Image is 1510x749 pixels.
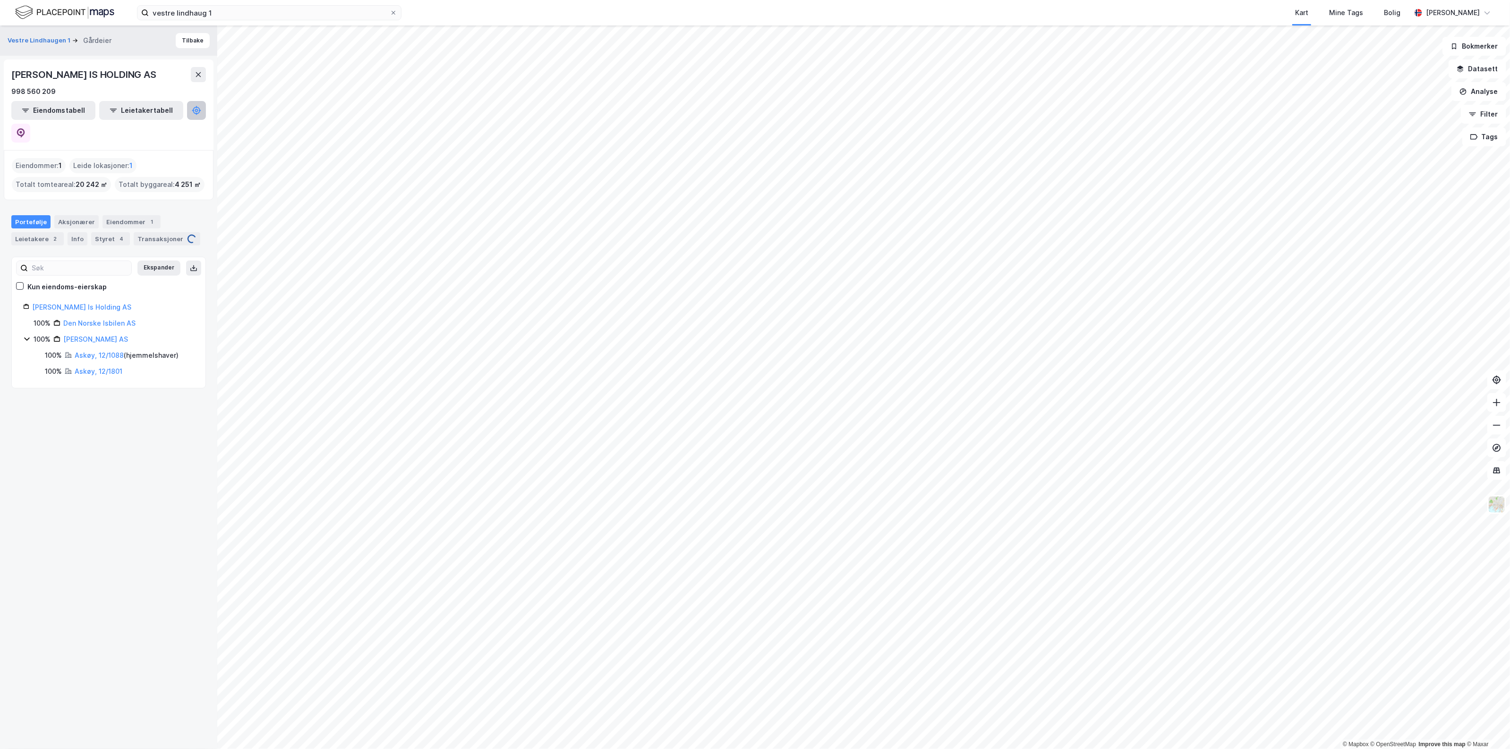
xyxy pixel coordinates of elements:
span: 20 242 ㎡ [76,179,107,190]
button: Vestre Lindhaugen 1 [8,36,72,45]
div: Leietakere [11,232,64,245]
input: Søk [28,261,131,275]
button: Leietakertabell [99,101,183,120]
div: [PERSON_NAME] IS HOLDING AS [11,67,158,82]
div: Mine Tags [1329,7,1363,18]
iframe: Chat Widget [1463,704,1510,749]
a: Mapbox [1343,741,1369,748]
button: Tags [1462,127,1506,146]
a: [PERSON_NAME] AS [63,335,128,343]
img: logo.f888ab2527a4732fd821a326f86c7f29.svg [15,4,114,21]
div: 4 [117,234,126,244]
button: Analyse [1451,82,1506,101]
div: 100% [34,318,51,329]
div: Totalt tomteareal : [12,177,111,192]
button: Ekspander [137,261,180,276]
a: Askøy, 12/1801 [75,367,122,375]
div: 998 560 209 [11,86,56,97]
span: 4 251 ㎡ [175,179,201,190]
button: Filter [1461,105,1506,124]
div: 1 [147,217,157,227]
a: Improve this map [1419,741,1466,748]
div: [PERSON_NAME] [1426,7,1480,18]
div: Aksjonærer [54,215,99,228]
button: Tilbake [176,33,210,48]
button: Bokmerker [1442,37,1506,56]
div: 100% [45,350,62,361]
a: Askøy, 12/1088 [75,351,124,359]
div: 2 [51,234,60,244]
div: Info [68,232,87,245]
div: 100% [45,366,62,377]
div: ( hjemmelshaver ) [75,350,179,361]
div: Eiendommer : [12,158,66,173]
div: Eiendommer [102,215,161,228]
div: Portefølje [11,215,51,228]
div: Kart [1295,7,1308,18]
a: Den Norske Isbilen AS [63,319,136,327]
div: Leide lokasjoner : [69,158,136,173]
button: Datasett [1449,59,1506,78]
div: Kun eiendoms-eierskap [27,281,107,293]
a: [PERSON_NAME] Is Holding AS [32,303,131,311]
img: spinner.a6d8c91a73a9ac5275cf975e30b51cfb.svg [187,234,196,244]
div: Totalt byggareal : [115,177,205,192]
div: Gårdeier [83,35,111,46]
input: Søk på adresse, matrikkel, gårdeiere, leietakere eller personer [149,6,390,20]
button: Eiendomstabell [11,101,95,120]
div: Bolig [1384,7,1400,18]
span: 1 [59,160,62,171]
div: Transaksjoner [134,232,200,245]
div: Styret [91,232,130,245]
img: Z [1488,496,1506,513]
a: OpenStreetMap [1371,741,1416,748]
div: 100% [34,334,51,345]
span: 1 [129,160,133,171]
